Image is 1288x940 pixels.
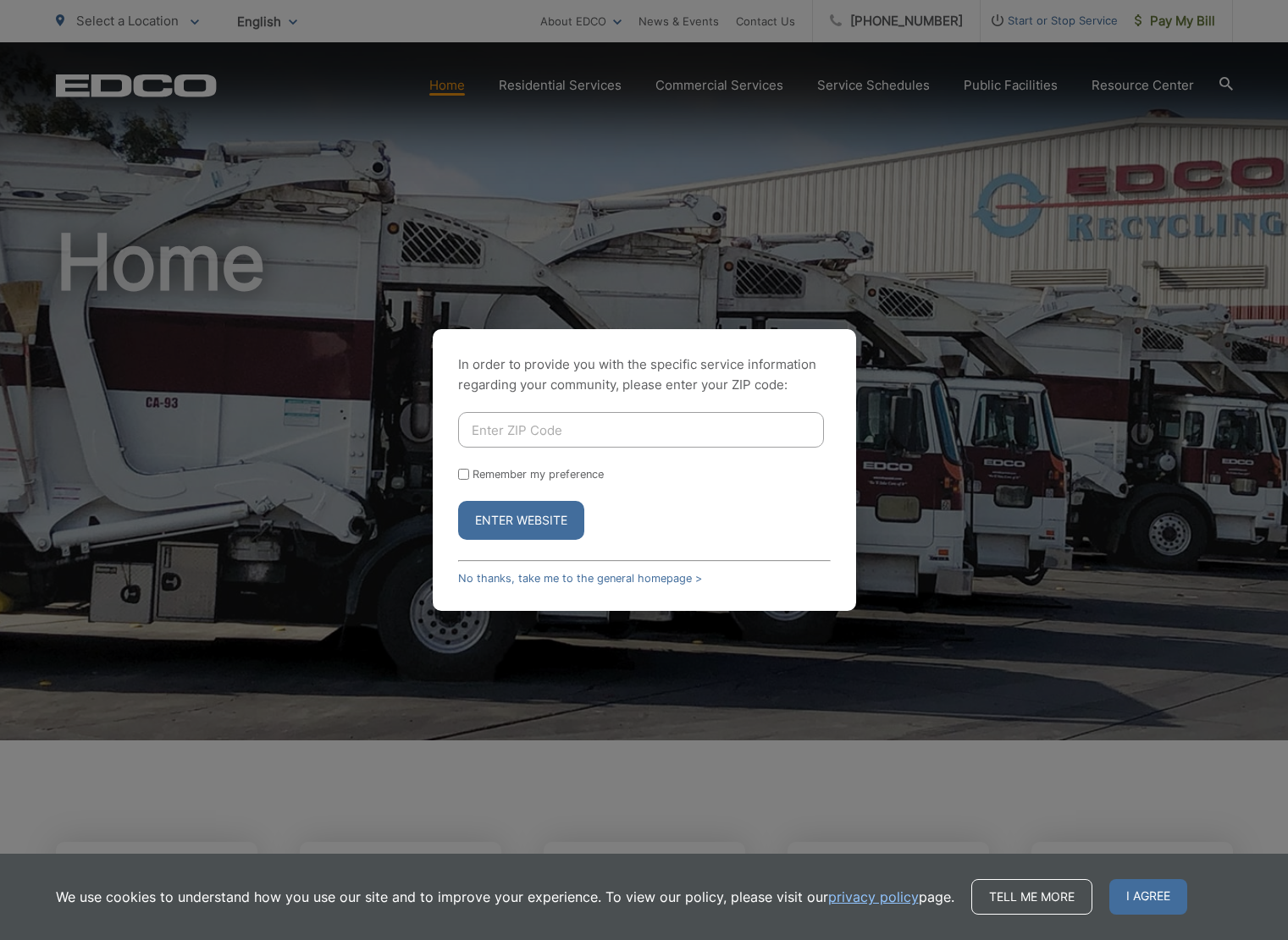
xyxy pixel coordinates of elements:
[458,572,702,585] a: No thanks, take me to the general homepage >
[458,355,831,395] p: In order to provide you with the specific service information regarding your community, please en...
[828,887,919,907] a: privacy policy
[1109,879,1187,915] span: I agree
[971,879,1092,915] a: Tell me more
[473,468,604,481] label: Remember my preference
[458,501,584,540] button: Enter Website
[458,412,824,448] input: Enter ZIP Code
[56,887,954,907] p: We use cookies to understand how you use our site and to improve your experience. To view our pol...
